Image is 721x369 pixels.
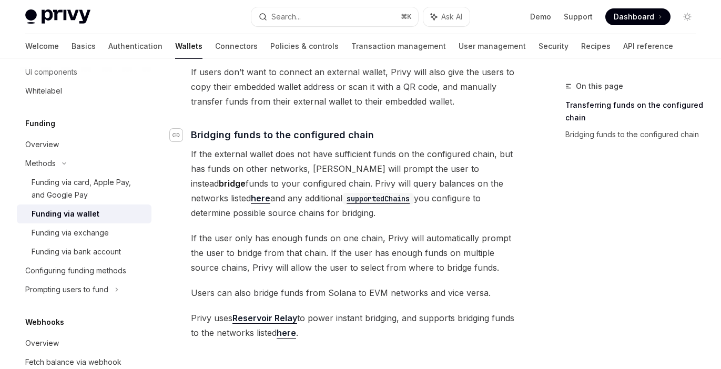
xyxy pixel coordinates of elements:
a: Security [539,34,568,59]
a: supportedChains [342,193,414,203]
a: Demo [530,12,551,22]
a: Overview [17,334,151,353]
img: light logo [25,9,90,24]
div: Whitelabel [25,85,62,97]
span: Privy uses to power instant bridging, and supports bridging funds to the networks listed . [191,311,517,340]
a: Connectors [215,34,258,59]
div: Funding via bank account [32,245,121,258]
a: API reference [623,34,673,59]
h5: Webhooks [25,316,64,329]
span: Users can also bridge funds from Solana to EVM networks and vice versa. [191,285,517,300]
a: Recipes [581,34,611,59]
strong: bridge [219,178,246,189]
div: Search... [271,11,301,23]
a: Navigate to header [170,128,191,142]
a: User management [459,34,526,59]
a: here [251,193,270,204]
code: supportedChains [342,193,414,204]
button: Ask AI [423,7,470,26]
span: Ask AI [441,12,462,22]
a: Basics [72,34,96,59]
a: Funding via card, Apple Pay, and Google Pay [17,173,151,204]
div: Funding via card, Apple Pay, and Google Pay [32,176,145,201]
span: On this page [576,80,623,93]
a: Funding via bank account [17,242,151,261]
h5: Funding [25,117,55,130]
div: Prompting users to fund [25,283,108,296]
span: Dashboard [614,12,654,22]
a: here [277,327,296,339]
div: Methods [25,157,56,170]
div: Overview [25,138,59,151]
a: Configuring funding methods [17,261,151,280]
a: Whitelabel [17,81,151,100]
div: Configuring funding methods [25,264,126,277]
a: Authentication [108,34,163,59]
button: Search...⌘K [251,7,418,26]
a: Transferring funds on the configured chain [565,97,704,126]
a: Funding via wallet [17,204,151,223]
a: Welcome [25,34,59,59]
a: Funding via exchange [17,223,151,242]
a: Transaction management [351,34,446,59]
div: Overview [25,337,59,350]
a: Policies & controls [270,34,339,59]
a: Dashboard [605,8,671,25]
span: If the external wallet does not have sufficient funds on the configured chain, but has funds on o... [191,147,517,220]
div: Funding via wallet [32,208,99,220]
a: Reservoir Relay [232,313,297,324]
span: If users don’t want to connect an external wallet, Privy will also give the users to copy their e... [191,65,517,109]
a: Overview [17,135,151,154]
div: Funding via exchange [32,227,109,239]
button: Toggle dark mode [679,8,696,25]
a: Bridging funds to the configured chain [565,126,704,143]
span: Bridging funds to the configured chain [191,128,374,142]
span: If the user only has enough funds on one chain, Privy will automatically prompt the user to bridg... [191,231,517,275]
span: ⌘ K [401,13,412,21]
a: Wallets [175,34,202,59]
a: Support [564,12,593,22]
div: Fetch balance via webhook [25,356,121,368]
